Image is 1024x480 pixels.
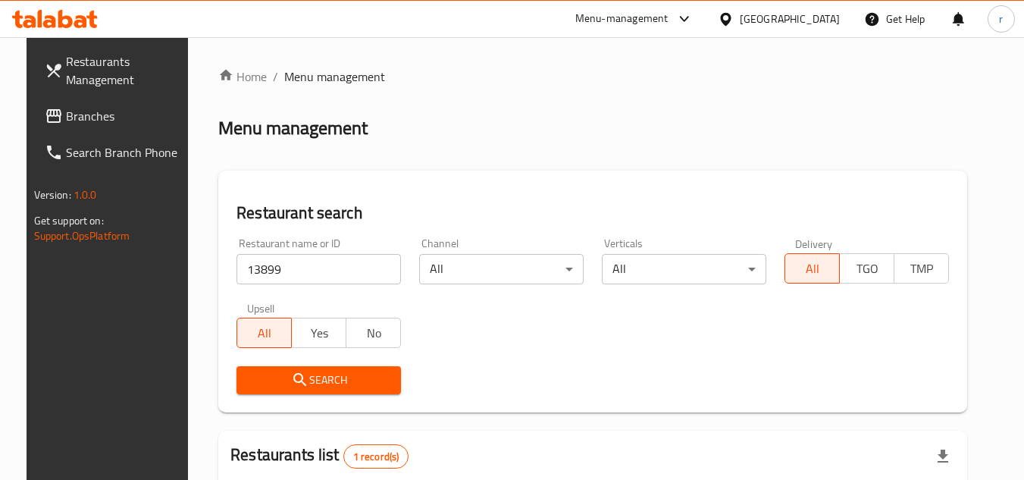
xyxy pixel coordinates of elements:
[602,254,766,284] div: All
[236,254,401,284] input: Search for restaurant name or ID..
[273,67,278,86] li: /
[34,185,71,205] span: Version:
[795,238,833,249] label: Delivery
[740,11,840,27] div: [GEOGRAPHIC_DATA]
[900,258,943,280] span: TMP
[925,438,961,475] div: Export file
[419,254,584,284] div: All
[243,322,286,344] span: All
[33,43,198,98] a: Restaurants Management
[236,202,949,224] h2: Restaurant search
[791,258,834,280] span: All
[66,143,186,162] span: Search Branch Phone
[34,226,130,246] a: Support.OpsPlatform
[33,98,198,134] a: Branches
[218,116,368,140] h2: Menu management
[894,253,949,284] button: TMP
[846,258,888,280] span: TGO
[236,318,292,348] button: All
[343,444,409,469] div: Total records count
[839,253,894,284] button: TGO
[575,10,669,28] div: Menu-management
[298,322,340,344] span: Yes
[66,52,186,89] span: Restaurants Management
[218,67,267,86] a: Home
[352,322,395,344] span: No
[230,444,409,469] h2: Restaurants list
[284,67,385,86] span: Menu management
[291,318,346,348] button: Yes
[346,318,401,348] button: No
[344,450,409,464] span: 1 record(s)
[218,67,967,86] nav: breadcrumb
[236,366,401,394] button: Search
[784,253,840,284] button: All
[247,303,275,313] label: Upsell
[74,185,97,205] span: 1.0.0
[33,134,198,171] a: Search Branch Phone
[34,211,104,231] span: Get support on:
[249,371,389,390] span: Search
[66,107,186,125] span: Branches
[999,11,1003,27] span: r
